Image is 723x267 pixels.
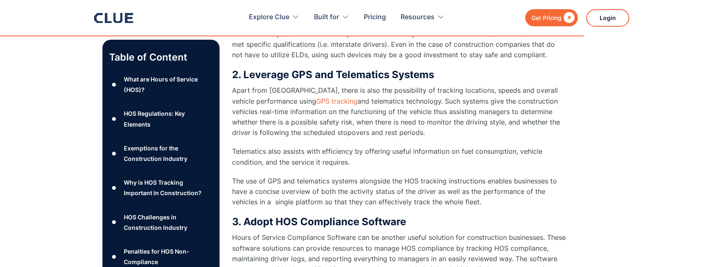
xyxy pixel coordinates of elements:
[124,246,212,267] div: Penalties for HOS Non-Compliance
[562,13,575,23] div: 
[232,176,567,208] p: The use of GPS and telematics systems alongside the HOS tracking instructions enables businesses ...
[525,9,578,26] a: Get Pricing
[249,4,289,31] div: Explore Clue
[109,182,119,194] div: ●
[109,246,213,267] a: ●Penalties for HOS Non-Compliance
[109,147,119,160] div: ●
[124,74,212,95] div: What are Hours of Service (HOS)?
[124,109,212,130] div: HOS Regulations: Key Elements
[531,13,562,23] div: Get Pricing
[124,177,212,198] div: Why is HOS Tracking Important in Construction?
[232,18,567,60] p: ELDs are particularly useful in construction activities involving drivers who move their equipmen...
[109,251,119,263] div: ●
[316,97,358,105] a: GPS tracking
[124,212,212,233] div: HOS Challenges in Construction Industry
[586,9,629,27] a: Login
[232,146,567,167] p: Telematics also assists with efficiency by offering useful information on fuel consumption, vehic...
[109,212,213,233] a: ●HOS Challenges in Construction Industry
[232,69,567,81] h3: 2. Leverage GPS and Telematics Systems
[364,4,386,31] a: Pricing
[109,74,213,95] a: ●What are Hours of Service (HOS)?
[314,4,349,31] div: Built for
[314,4,339,31] div: Built for
[109,113,119,125] div: ●
[401,4,445,31] div: Resources
[232,85,567,138] p: Apart from [GEOGRAPHIC_DATA], there is also the possibility of tracking locations, speeds and ove...
[109,177,213,198] a: ●Why is HOS Tracking Important in Construction?
[232,216,567,228] h3: 3. Adopt HOS Compliance Software
[109,143,213,164] a: ●Exemptions for the Construction Industry
[124,143,212,164] div: Exemptions for the Construction Industry
[109,51,213,64] p: Table of Content
[401,4,434,31] div: Resources
[109,216,119,229] div: ●
[109,109,213,130] a: ●HOS Regulations: Key Elements
[249,4,299,31] div: Explore Clue
[109,79,119,91] div: ●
